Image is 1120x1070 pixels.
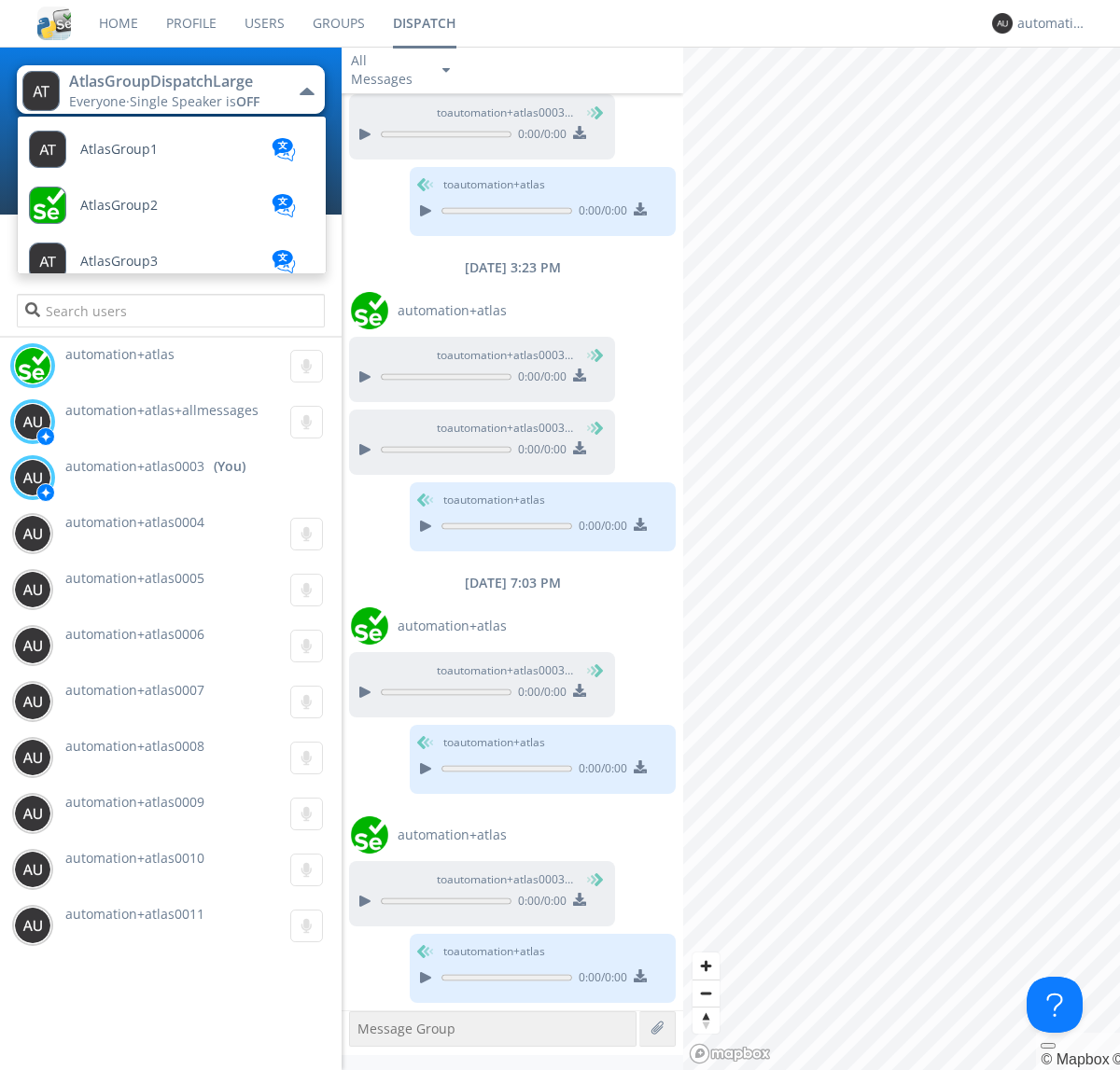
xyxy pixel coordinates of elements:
[65,849,204,867] span: automation+atlas0010
[14,459,51,496] img: 373638.png
[398,826,507,844] span: automation+atlas
[270,250,298,273] img: translation-blue.svg
[342,574,683,592] div: [DATE] 7:03 PM
[689,1043,771,1064] a: Mapbox logo
[351,51,426,89] div: All Messages
[14,739,51,776] img: 373638.png
[573,893,586,906] img: download media button
[14,571,51,608] img: 373638.png
[351,292,388,329] img: d2d01cd9b4174d08988066c6d424eccd
[511,684,567,704] span: 0:00 / 0:00
[572,760,627,781] span: 0:00 / 0:00
[65,513,204,531] span: automation+atlas0004
[574,662,602,678] span: (You)
[442,68,450,73] img: caret-down-sm.svg
[573,684,586,697] img: download media button
[511,441,567,462] span: 0:00 / 0:00
[65,625,204,643] span: automation+atlas0006
[22,71,60,111] img: 373638.png
[693,980,720,1007] span: Zoom out
[437,662,577,679] span: to automation+atlas0003
[574,104,602,120] span: (You)
[443,492,545,508] span: to automation+atlas
[14,907,51,944] img: 373638.png
[634,518,647,531] img: download media button
[437,420,577,437] span: to automation+atlas0003
[236,92,259,110] span: OFF
[351,816,388,854] img: d2d01cd9b4174d08988066c6d424eccd
[693,980,720,1007] button: Zoom out
[573,368,586,382] img: download media button
[65,401,259,419] span: automation+atlas+allmessages
[437,871,577,888] span: to automation+atlas0003
[572,518,627,538] span: 0:00 / 0:00
[572,202,627,223] span: 0:00 / 0:00
[17,65,324,114] button: AtlasGroupDispatchLargeEveryone·Single Speaker isOFF
[511,893,567,913] span: 0:00 / 0:00
[1017,14,1087,33] div: automation+atlas0003
[693,1007,720,1034] button: Reset bearing to north
[398,301,507,320] span: automation+atlas
[65,681,204,699] span: automation+atlas0007
[80,143,158,157] span: AtlasGroup1
[17,294,324,327] input: Search users
[574,871,602,887] span: (You)
[69,92,279,111] div: Everyone ·
[443,943,545,960] span: to automation+atlas
[65,737,204,755] span: automation+atlas0008
[214,457,245,476] div: (You)
[634,760,647,773] img: download media button
[573,126,586,139] img: download media button
[80,255,158,269] span: AtlasGroup3
[574,420,602,436] span: (You)
[634,969,647,982] img: download media button
[14,403,51,440] img: 373638.png
[270,138,298,161] img: translation-blue.svg
[351,607,388,645] img: d2d01cd9b4174d08988066c6d424eccd
[437,347,577,364] span: to automation+atlas0003
[443,176,545,193] span: to automation+atlas
[992,13,1013,34] img: 373638.png
[443,734,545,751] span: to automation+atlas
[1041,1043,1056,1049] button: Toggle attribution
[130,92,259,110] span: Single Speaker is
[14,627,51,664] img: 373638.png
[65,793,204,811] span: automation+atlas0009
[14,515,51,552] img: 373638.png
[1027,977,1083,1033] iframe: Toggle Customer Support
[437,104,577,121] span: to automation+atlas0003
[65,569,204,587] span: automation+atlas0005
[573,441,586,454] img: download media button
[17,116,327,274] ul: AtlasGroupDispatchLargeEveryone·Single Speaker isOFF
[574,347,602,363] span: (You)
[572,969,627,990] span: 0:00 / 0:00
[65,905,204,923] span: automation+atlas0011
[37,7,71,40] img: cddb5a64eb264b2086981ab96f4c1ba7
[69,71,279,92] div: AtlasGroupDispatchLarge
[511,126,567,146] span: 0:00 / 0:00
[14,347,51,384] img: d2d01cd9b4174d08988066c6d424eccd
[14,683,51,720] img: 373638.png
[65,345,175,363] span: automation+atlas
[270,194,298,217] img: translation-blue.svg
[80,199,158,213] span: AtlasGroup2
[693,952,720,980] button: Zoom in
[1041,1051,1109,1067] a: Mapbox
[693,1007,720,1034] span: Reset bearing to north
[65,457,204,476] span: automation+atlas0003
[634,202,647,215] img: download media button
[14,795,51,832] img: 373638.png
[14,851,51,888] img: 373638.png
[511,368,567,389] span: 0:00 / 0:00
[398,617,507,635] span: automation+atlas
[342,258,683,277] div: [DATE] 3:23 PM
